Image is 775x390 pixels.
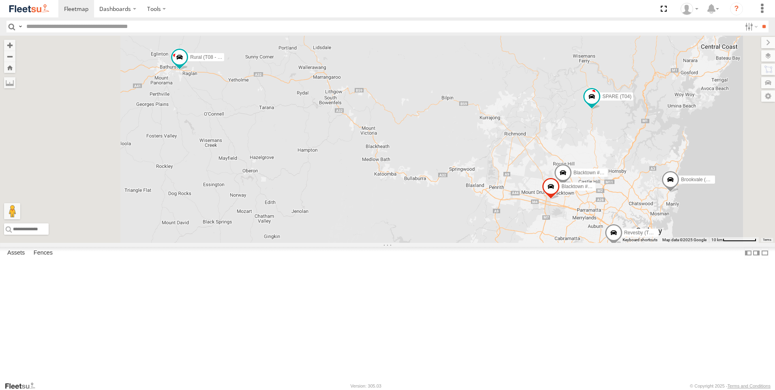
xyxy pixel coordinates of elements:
label: Assets [3,247,29,259]
i: ? [730,2,743,15]
span: Blacktown #1 (T09 - [PERSON_NAME]) [574,170,660,176]
div: © Copyright 2025 - [690,384,771,388]
a: Visit our Website [4,382,42,390]
span: Brookvale (T10 - [PERSON_NAME]) [681,177,760,182]
button: Zoom Home [4,62,15,73]
a: Terms and Conditions [728,384,771,388]
span: Rural (T08 - [PERSON_NAME]) [190,54,259,60]
span: Map data ©2025 Google [662,238,706,242]
span: Revesby (T07 - [PERSON_NAME]) [624,229,700,235]
span: Blacktown #2 (T05 - [PERSON_NAME]) [561,183,648,189]
label: Search Query [17,21,24,32]
span: 10 km [711,238,723,242]
label: Dock Summary Table to the Right [752,247,760,259]
div: Version: 305.03 [351,384,381,388]
button: Zoom out [4,51,15,62]
button: Map Scale: 10 km per 79 pixels [709,237,759,243]
label: Search Filter Options [742,21,759,32]
button: Zoom in [4,40,15,51]
div: Peter Groves [678,3,701,15]
button: Keyboard shortcuts [623,237,657,243]
button: Drag Pegman onto the map to open Street View [4,203,20,219]
a: Terms [763,238,771,242]
label: Measure [4,77,15,88]
label: Fences [30,247,57,259]
label: Hide Summary Table [761,247,769,259]
span: SPARE (T04) [602,94,632,99]
label: Dock Summary Table to the Left [744,247,752,259]
label: Map Settings [761,90,775,102]
img: fleetsu-logo-horizontal.svg [8,3,50,14]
